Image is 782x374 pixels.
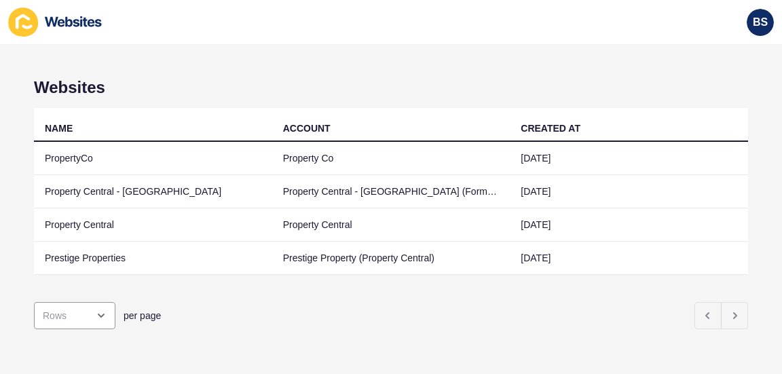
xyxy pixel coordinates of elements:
div: open menu [34,302,115,329]
td: Property Central [34,208,272,242]
td: Property Central - [GEOGRAPHIC_DATA] (Formerly Erina) [272,175,510,208]
td: [DATE] [510,142,748,175]
td: [DATE] [510,208,748,242]
td: PropertyCo [34,142,272,175]
td: Property Central [272,208,510,242]
span: BS [753,16,768,29]
div: NAME [45,121,73,135]
span: per page [124,309,161,322]
div: ACCOUNT [283,121,331,135]
h1: Websites [34,78,748,97]
td: Property Central - [GEOGRAPHIC_DATA] [34,175,272,208]
td: [DATE] [510,175,748,208]
td: [DATE] [510,242,748,275]
td: Prestige Properties [34,242,272,275]
td: Property Co [272,142,510,175]
td: Prestige Property (Property Central) [272,242,510,275]
div: CREATED AT [521,121,580,135]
